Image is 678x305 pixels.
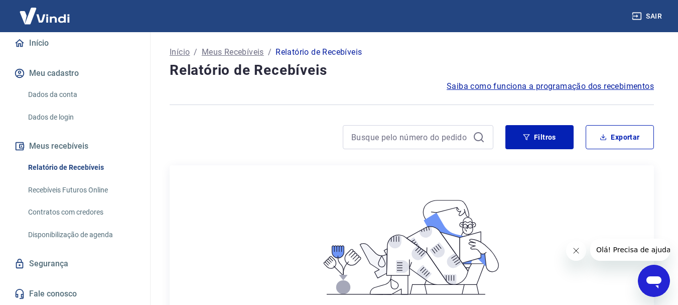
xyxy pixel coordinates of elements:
[170,60,654,80] h4: Relatório de Recebíveis
[566,241,586,261] iframe: Fechar mensagem
[638,265,670,297] iframe: Botão para abrir a janela de mensagens
[24,180,138,200] a: Recebíveis Futuros Online
[351,130,469,145] input: Busque pelo número do pedido
[12,135,138,157] button: Meus recebíveis
[12,62,138,84] button: Meu cadastro
[24,157,138,178] a: Relatório de Recebíveis
[202,46,264,58] a: Meus Recebíveis
[6,7,84,15] span: Olá! Precisa de ajuda?
[12,1,77,31] img: Vindi
[586,125,654,149] button: Exportar
[447,80,654,92] a: Saiba como funciona a programação dos recebimentos
[630,7,666,26] button: Sair
[12,283,138,305] a: Fale conosco
[590,239,670,261] iframe: Mensagem da empresa
[12,253,138,275] a: Segurança
[268,46,272,58] p: /
[24,107,138,128] a: Dados de login
[170,46,190,58] a: Início
[276,46,362,58] p: Relatório de Recebíveis
[12,32,138,54] a: Início
[24,202,138,223] a: Contratos com credores
[24,84,138,105] a: Dados da conta
[505,125,574,149] button: Filtros
[194,46,197,58] p: /
[24,225,138,245] a: Disponibilização de agenda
